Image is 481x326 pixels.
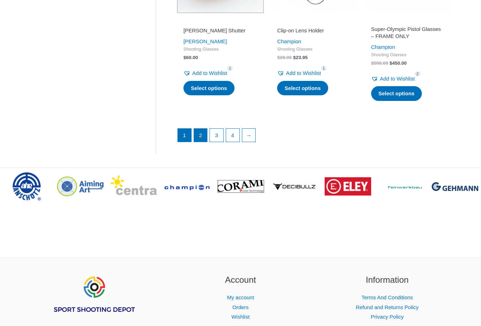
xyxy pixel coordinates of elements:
iframe: Customer reviews powered by Trustpilot [183,17,257,26]
a: Add to Wishlist [277,68,321,78]
span: $ [277,55,280,60]
aside: Footer Widget 2 [176,274,305,322]
span: Add to Wishlist [192,70,227,76]
a: Page 2 [194,129,207,142]
a: Page 3 [210,129,223,142]
h2: Information [323,274,452,287]
a: Select options for “Knobloch Iris Shutter” [183,81,235,96]
span: Add to Wishlist [380,76,415,82]
a: [PERSON_NAME] Shutter [183,27,257,37]
span: 1 [321,66,327,71]
span: $ [389,60,392,66]
iframe: Customer reviews powered by Trustpilot [371,17,445,26]
a: My account [227,294,254,300]
span: $ [293,55,296,60]
nav: Product Pagination [177,128,451,146]
bdi: 60.00 [183,55,198,60]
a: Select options for “Clip-on Lens Holder” [277,81,328,96]
a: Super-Olympic Pistol Glasses – FRAME ONLY [371,26,445,42]
a: Select options for “Super-Olympic Pistol Glasses - FRAME ONLY” [371,86,422,101]
aside: Footer Widget 3 [323,274,452,322]
iframe: Customer reviews powered by Trustpilot [277,17,351,26]
bdi: 450.00 [389,60,407,66]
a: Page 4 [226,129,239,142]
a: Terms And Conditions [362,294,413,300]
a: Clip-on Lens Holder [277,27,351,37]
nav: Information [323,293,452,322]
span: Shooting Glasses [183,46,257,52]
a: Add to Wishlist [183,68,227,78]
span: Shooting Glasses [277,46,351,52]
nav: Account [176,293,305,322]
a: Add to Wishlist [371,74,415,84]
span: Add to Wishlist [286,70,321,76]
bdi: 28.00 [277,55,292,60]
a: Wishlist [231,314,250,320]
span: Page 1 [178,129,191,142]
img: brand logo [325,177,371,195]
span: 2 [415,71,420,77]
h2: Clip-on Lens Holder [277,27,351,34]
a: Orders [232,304,249,310]
a: → [242,129,256,142]
h2: [PERSON_NAME] Shutter [183,27,257,34]
h2: Super-Olympic Pistol Glasses – FRAME ONLY [371,26,445,39]
a: Champion [277,38,301,44]
span: $ [183,55,186,60]
bdi: 23.95 [293,55,307,60]
a: Refund and Returns Policy [356,304,418,310]
span: $ [371,60,374,66]
a: [PERSON_NAME] [183,38,227,44]
span: Shooting Glasses [371,52,445,58]
span: 1 [227,66,233,71]
a: Champion [371,44,395,50]
bdi: 500.00 [371,60,388,66]
a: Privacy Policy [371,314,404,320]
h2: Account [176,274,305,287]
